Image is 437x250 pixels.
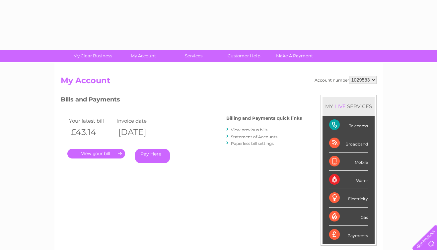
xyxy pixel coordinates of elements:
div: Broadband [329,134,368,153]
div: Electricity [329,189,368,207]
a: View previous bills [231,127,267,132]
h4: Billing and Payments quick links [226,116,302,121]
h3: Bills and Payments [61,95,302,106]
a: My Clear Business [65,50,120,62]
th: [DATE] [115,125,163,139]
a: Paperless bill settings [231,141,274,146]
div: Account number [315,76,377,84]
a: My Account [116,50,171,62]
div: Water [329,171,368,189]
a: Customer Help [217,50,271,62]
a: Make A Payment [267,50,322,62]
div: Telecoms [329,116,368,134]
a: . [67,149,125,158]
a: Statement of Accounts [231,134,277,139]
div: Gas [329,208,368,226]
td: Your latest bill [67,116,115,125]
div: Mobile [329,153,368,171]
a: Services [166,50,221,62]
div: MY SERVICES [323,97,375,116]
div: Payments [329,226,368,244]
div: LIVE [333,103,347,109]
td: Invoice date [115,116,163,125]
th: £43.14 [67,125,115,139]
a: Pay Here [135,149,170,163]
h2: My Account [61,76,377,89]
